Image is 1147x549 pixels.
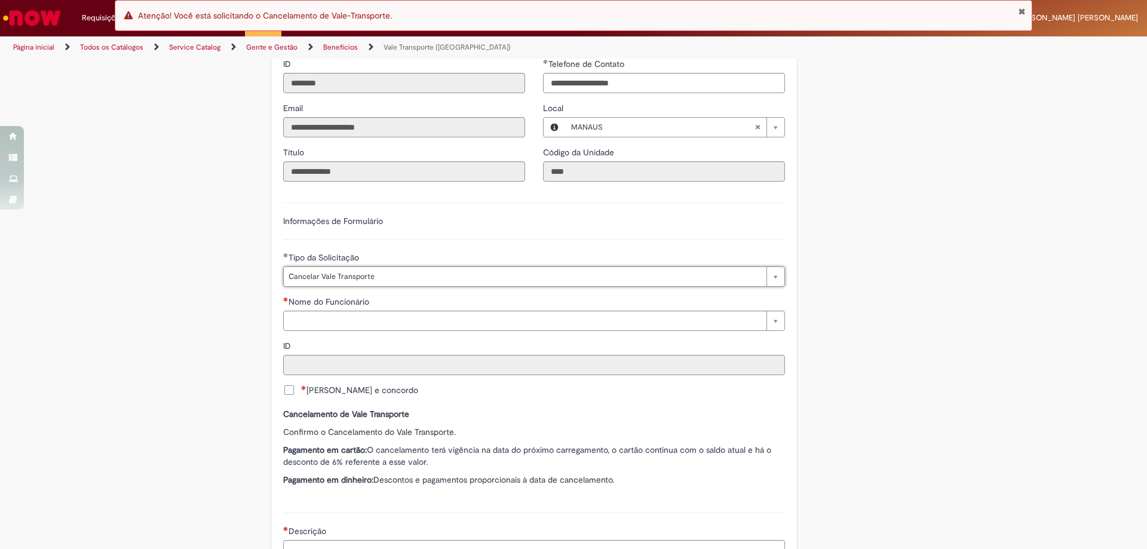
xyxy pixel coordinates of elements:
a: Página inicial [13,42,54,52]
span: Somente leitura - Título [283,147,306,158]
strong: Pagamento em cartão: [283,444,367,455]
span: Cancelar Vale Transporte [289,267,760,286]
span: Somente leitura - Email [283,103,305,114]
span: Requisições [82,12,124,24]
input: ID [283,73,525,93]
a: Todos os Catálogos [80,42,143,52]
label: Somente leitura - Código da Unidade [543,146,617,158]
span: Tipo da Solicitação [289,252,361,263]
input: ID [283,355,785,375]
span: Telefone de Contato [548,59,627,69]
span: Obrigatório Preenchido [283,253,289,257]
span: MANAUS [571,118,755,137]
span: Necessários [283,297,289,302]
p: Descontos e pagamentos proporcionais à data de cancelamento. [283,474,785,486]
a: Service Catalog [169,42,220,52]
input: Telefone de Contato [543,73,785,93]
label: Somente leitura - Email [283,102,305,114]
span: Nome do Funcionário [289,296,372,307]
span: [PERSON_NAME] e concordo [301,384,418,396]
a: Gente e Gestão [246,42,298,52]
strong: Pagamento em dinheiro: [283,474,373,485]
span: Local [543,103,566,114]
span: Obrigatório Preenchido [543,59,548,64]
span: Necessários [283,526,289,531]
button: Fechar Notificação [1018,7,1026,16]
label: Informações de Formulário [283,216,383,226]
abbr: Limpar campo Local [749,118,766,137]
input: Título [283,161,525,182]
label: Somente leitura - Título [283,146,306,158]
button: Local, Visualizar este registro MANAUS [544,118,565,137]
img: ServiceNow [1,6,63,30]
span: Somente leitura - Código da Unidade [543,147,617,158]
span: Atenção! Você está solicitando o Cancelamento de Vale-Transporte. [138,10,392,21]
a: Benefícios [323,42,358,52]
span: Descrição [289,526,329,536]
label: Somente leitura - ID [283,58,293,70]
span: Necessários [301,385,306,390]
a: Vale Transporte ([GEOGRAPHIC_DATA]) [384,42,511,52]
a: Limpar campo Nome do Funcionário [283,311,785,331]
ul: Trilhas de página [9,36,756,59]
span: Somente leitura - ID [283,341,293,351]
a: MANAUSLimpar campo Local [565,118,784,137]
span: [PERSON_NAME] [PERSON_NAME] [PERSON_NAME] [952,13,1138,23]
input: Email [283,117,525,137]
input: Código da Unidade [543,161,785,182]
span: Somente leitura - ID [283,59,293,69]
p: Confirmo o Cancelamento do Vale Transporte. [283,426,785,438]
p: O cancelamento terá vigência na data do próximo carregamento, o cartão continua com o saldo atual... [283,444,785,468]
strong: Cancelamento de Vale Transporte [283,409,409,419]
